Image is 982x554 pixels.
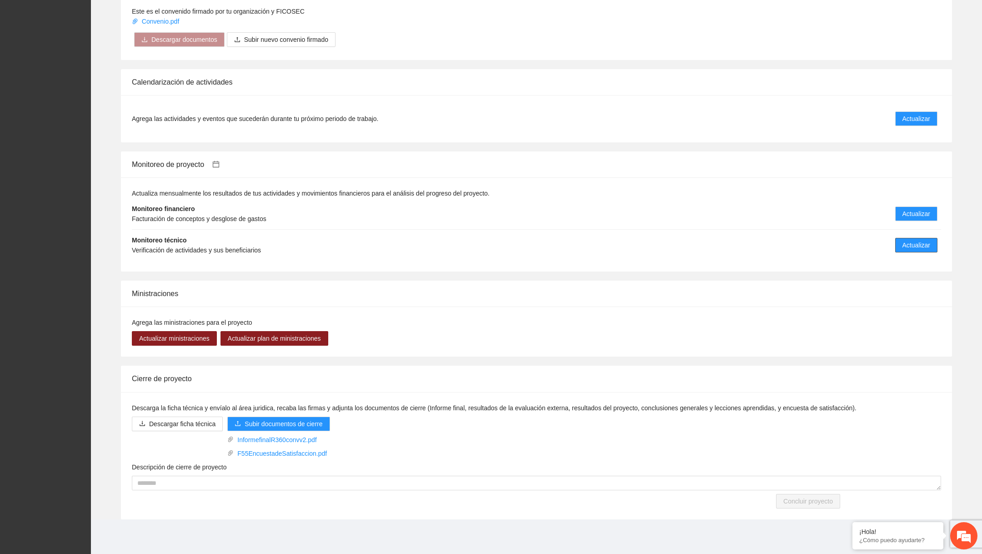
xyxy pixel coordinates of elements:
[132,420,223,428] a: downloadDescargar ficha técnica
[132,151,941,177] div: Monitoreo de proyecto
[149,419,215,429] span: Descargar ficha técnica
[244,35,328,45] span: Subir nuevo convenio firmado
[234,36,240,44] span: upload
[895,206,937,221] button: Actualizar
[859,528,937,535] div: ¡Hola!
[134,32,225,47] button: downloadDescargar documentos
[139,420,145,428] span: download
[902,240,930,250] span: Actualizar
[212,161,220,168] span: calendar
[132,8,305,15] span: Este es el convenido firmado por tu organización y FICOSEC
[895,111,937,126] button: Actualizar
[132,281,941,307] div: Ministraciones
[132,404,857,412] span: Descarga la ficha técnica y envíalo al área juridica, recaba las firmas y adjunta los documentos ...
[227,420,330,428] span: uploadSubir documentos de cierre
[234,448,331,458] a: F55EncuestadeSatisfaccion.pdf
[227,436,234,443] span: paper-clip
[220,335,328,342] a: Actualizar plan de ministraciones
[132,476,941,490] textarea: Descripción de cierre de proyecto
[139,333,210,343] span: Actualizar ministraciones
[227,417,330,431] button: uploadSubir documentos de cierre
[227,32,336,47] button: uploadSubir nuevo convenio firmado
[132,417,223,431] button: downloadDescargar ficha técnica
[859,537,937,544] p: ¿Cómo puedo ayudarte?
[132,319,252,326] span: Agrega las ministraciones para el proyecto
[149,5,171,26] div: Minimizar ventana de chat en vivo
[227,450,234,456] span: paper-clip
[151,35,217,45] span: Descargar documentos
[902,209,930,219] span: Actualizar
[53,121,125,213] span: Estamos en línea.
[132,247,261,254] span: Verificación de actividades y sus beneficiarios
[132,237,187,244] strong: Monitoreo técnico
[132,335,217,342] a: Actualizar ministraciones
[132,18,138,25] span: paper-clip
[776,494,840,509] button: Concluir proyecto
[132,462,227,472] label: Descripción de cierre de proyecto
[204,161,220,168] a: calendar
[132,69,941,95] div: Calendarización de actividades
[132,18,181,25] a: Convenio.pdf
[132,215,266,222] span: Facturación de conceptos y desglose de gastos
[47,46,153,58] div: Chatee con nosotros ahora
[141,36,148,44] span: download
[902,114,930,124] span: Actualizar
[132,190,490,197] span: Actualiza mensualmente los resultados de tus actividades y movimientos financieros para el anális...
[895,238,937,252] button: Actualizar
[5,248,173,280] textarea: Escriba su mensaje y pulse “Intro”
[220,331,328,346] button: Actualizar plan de ministraciones
[132,366,941,392] div: Cierre de proyecto
[228,333,321,343] span: Actualizar plan de ministraciones
[132,205,195,212] strong: Monitoreo financiero
[132,331,217,346] button: Actualizar ministraciones
[234,435,331,445] a: InformefinalR360convv2.pdf
[132,114,378,124] span: Agrega las actividades y eventos que sucederán durante tu próximo periodo de trabajo.
[227,36,336,43] span: uploadSubir nuevo convenio firmado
